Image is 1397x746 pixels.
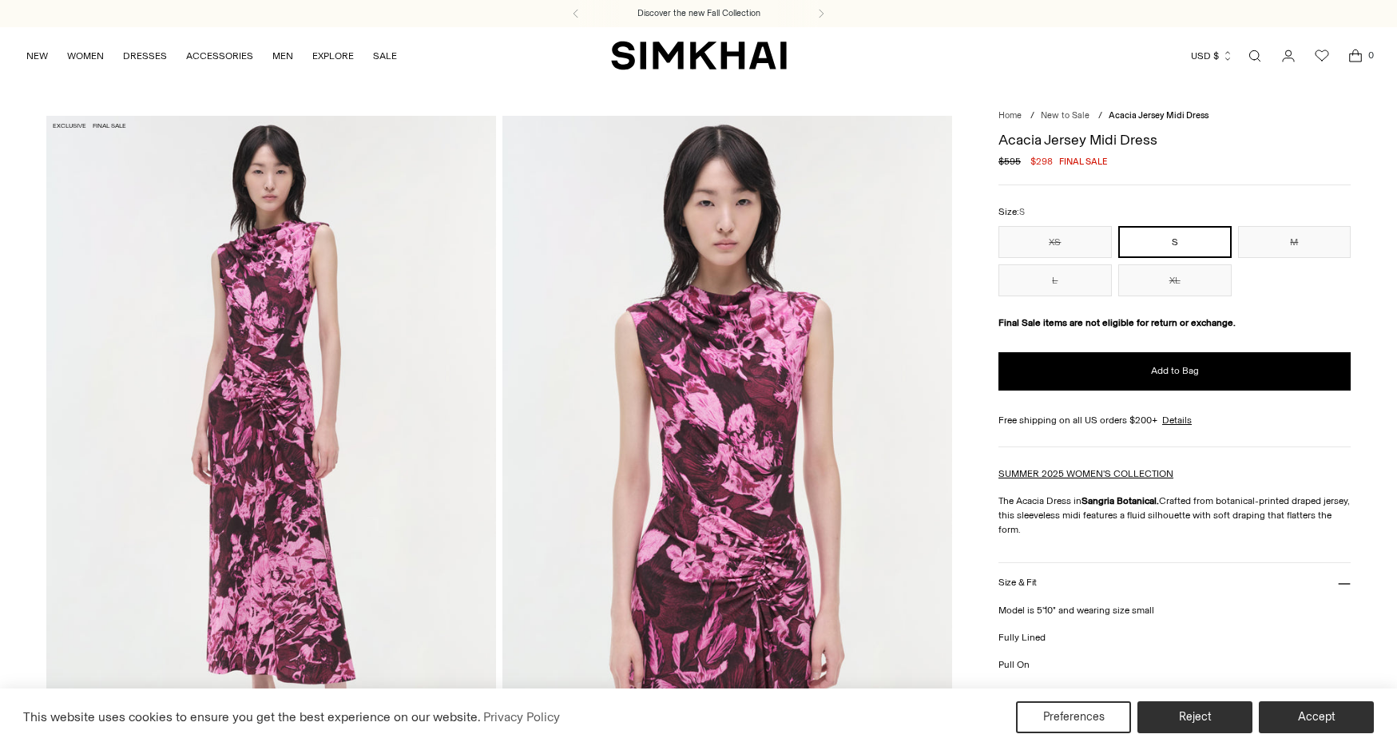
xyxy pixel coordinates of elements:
[998,630,1351,645] p: Fully Lined
[1118,226,1232,258] button: S
[1137,701,1252,733] button: Reject
[1098,109,1102,123] div: /
[1238,226,1351,258] button: M
[998,226,1112,258] button: XS
[1306,40,1338,72] a: Wishlist
[1081,495,1159,506] strong: Sangria Botanical.
[998,413,1351,427] div: Free shipping on all US orders $200+
[998,154,1021,169] s: $595
[1016,701,1131,733] button: Preferences
[611,40,787,71] a: SIMKHAI
[998,657,1351,672] p: Pull On
[998,352,1351,391] button: Add to Bag
[998,686,1043,700] a: Size guide
[998,603,1351,617] p: Model is 5'10" and wearing size small
[998,133,1351,147] h1: Acacia Jersey Midi Dress
[312,38,354,73] a: EXPLORE
[1363,48,1378,62] span: 0
[1151,364,1199,378] span: Add to Bag
[1041,110,1089,121] a: New to Sale
[998,264,1112,296] button: L
[998,204,1025,220] label: Size:
[1019,207,1025,217] span: S
[1339,40,1371,72] a: Open cart modal
[373,38,397,73] a: SALE
[186,38,253,73] a: ACCESSORIES
[1109,110,1208,121] span: Acacia Jersey Midi Dress
[998,577,1037,588] h3: Size & Fit
[1191,38,1233,73] button: USD $
[998,563,1351,604] button: Size & Fit
[1259,701,1374,733] button: Accept
[1030,154,1053,169] span: $298
[998,494,1351,537] p: The Acacia Dress in Crafted from botanical-printed draped jersey, this sleeveless midi features a...
[1162,413,1192,427] a: Details
[67,38,104,73] a: WOMEN
[1272,40,1304,72] a: Go to the account page
[1118,264,1232,296] button: XL
[998,317,1236,328] strong: Final Sale items are not eligible for return or exchange.
[1030,109,1034,123] div: /
[1239,40,1271,72] a: Open search modal
[123,38,167,73] a: DRESSES
[998,468,1173,479] a: SUMMER 2025 WOMEN'S COLLECTION
[272,38,293,73] a: MEN
[998,110,1022,121] a: Home
[481,705,562,729] a: Privacy Policy (opens in a new tab)
[23,709,481,724] span: This website uses cookies to ensure you get the best experience on our website.
[637,7,760,20] a: Discover the new Fall Collection
[26,38,48,73] a: NEW
[998,109,1351,123] nav: breadcrumbs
